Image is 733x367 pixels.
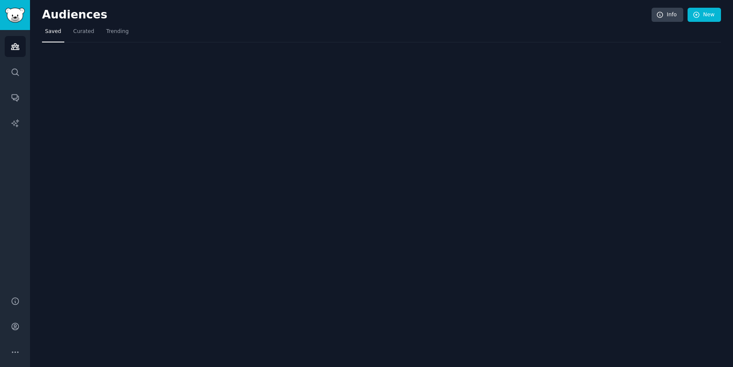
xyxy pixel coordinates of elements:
a: Trending [103,25,132,42]
span: Trending [106,28,129,36]
a: Saved [42,25,64,42]
h2: Audiences [42,8,652,22]
img: GummySearch logo [5,8,25,23]
a: New [688,8,721,22]
span: Curated [73,28,94,36]
a: Curated [70,25,97,42]
span: Saved [45,28,61,36]
a: Info [652,8,683,22]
